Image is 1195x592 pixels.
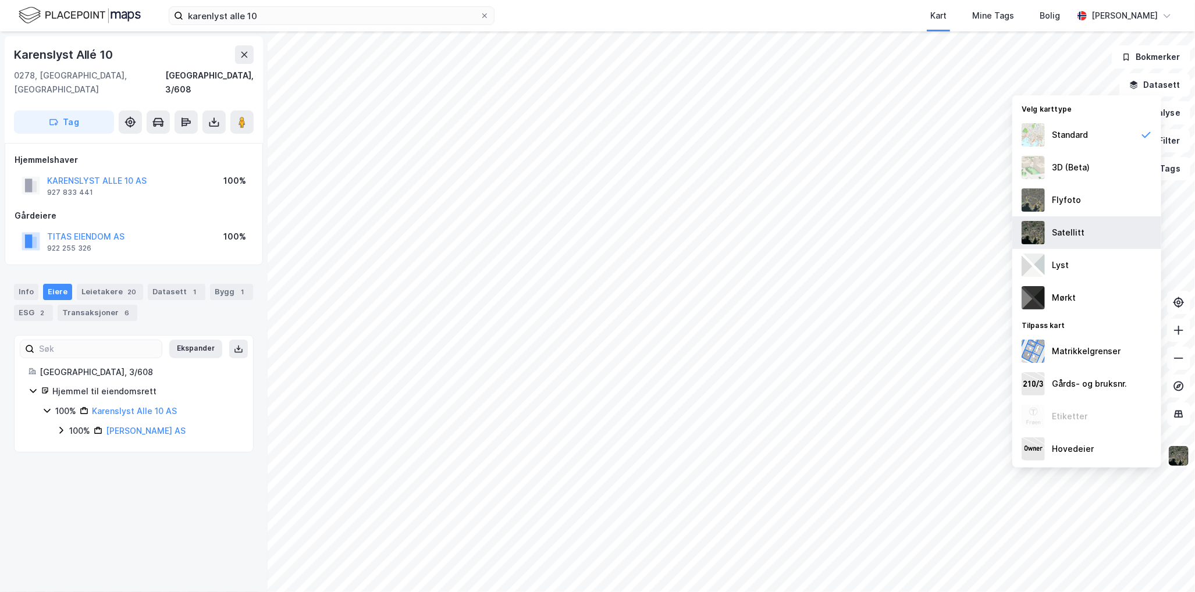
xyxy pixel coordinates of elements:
[77,284,143,300] div: Leietakere
[1052,291,1076,305] div: Mørkt
[1052,258,1069,272] div: Lyst
[14,45,115,64] div: Karenslyst Allé 10
[972,9,1014,23] div: Mine Tags
[1052,128,1088,142] div: Standard
[1136,157,1190,180] button: Tags
[1052,226,1084,240] div: Satellitt
[1112,45,1190,69] button: Bokmerker
[223,174,246,188] div: 100%
[1022,286,1045,309] img: nCdM7BzjoCAAAAAElFTkSuQmCC
[183,7,480,24] input: Søk på adresse, matrikkel, gårdeiere, leietakere eller personer
[1040,9,1060,23] div: Bolig
[55,404,76,418] div: 100%
[58,305,137,321] div: Transaksjoner
[69,424,90,438] div: 100%
[1022,123,1045,147] img: Z
[15,209,253,223] div: Gårdeiere
[1052,377,1127,391] div: Gårds- og bruksnr.
[106,426,186,436] a: [PERSON_NAME] AS
[165,69,254,97] div: [GEOGRAPHIC_DATA], 3/608
[92,406,177,416] a: Karenslyst Alle 10 AS
[125,286,138,298] div: 20
[40,365,239,379] div: [GEOGRAPHIC_DATA], 3/608
[169,340,222,358] button: Ekspander
[47,244,91,253] div: 922 255 326
[1137,536,1195,592] iframe: Chat Widget
[1022,437,1045,461] img: majorOwner.b5e170eddb5c04bfeeff.jpeg
[1022,405,1045,428] img: Z
[1052,161,1090,174] div: 3D (Beta)
[14,69,165,97] div: 0278, [GEOGRAPHIC_DATA], [GEOGRAPHIC_DATA]
[52,384,239,398] div: Hjemmel til eiendomsrett
[1134,129,1190,152] button: Filter
[1022,372,1045,395] img: cadastreKeys.547ab17ec502f5a4ef2b.jpeg
[1052,344,1121,358] div: Matrikkelgrenser
[121,307,133,319] div: 6
[43,284,72,300] div: Eiere
[1022,254,1045,277] img: luj3wr1y2y3+OchiMxRmMxRlscgabnMEmZ7DJGWxyBpucwSZnsMkZbHIGm5zBJmewyRlscgabnMEmZ7DJGWxyBpucwSZnsMkZ...
[1091,9,1158,23] div: [PERSON_NAME]
[148,284,205,300] div: Datasett
[1012,314,1161,335] div: Tilpass kart
[1052,409,1087,423] div: Etiketter
[47,188,93,197] div: 927 833 441
[1052,442,1094,456] div: Hovedeier
[1119,73,1190,97] button: Datasett
[37,307,48,319] div: 2
[930,9,947,23] div: Kart
[15,153,253,167] div: Hjemmelshaver
[1022,188,1045,212] img: Z
[1022,156,1045,179] img: Z
[210,284,253,300] div: Bygg
[34,340,162,358] input: Søk
[14,110,114,134] button: Tag
[223,230,246,244] div: 100%
[1052,193,1081,207] div: Flyfoto
[19,5,141,26] img: logo.f888ab2527a4732fd821a326f86c7f29.svg
[14,305,53,321] div: ESG
[14,284,38,300] div: Info
[189,286,201,298] div: 1
[1022,221,1045,244] img: 9k=
[1012,98,1161,119] div: Velg karttype
[1168,445,1190,467] img: 9k=
[237,286,248,298] div: 1
[1022,340,1045,363] img: cadastreBorders.cfe08de4b5ddd52a10de.jpeg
